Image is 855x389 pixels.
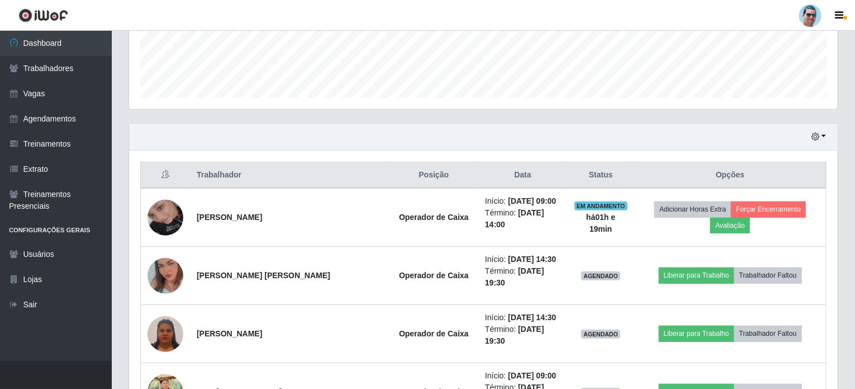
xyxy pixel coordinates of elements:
[731,201,806,217] button: Forçar Encerramento
[508,255,556,264] time: [DATE] 14:30
[581,271,620,280] span: AGENDADO
[508,371,556,380] time: [DATE] 09:00
[148,186,183,250] img: 1745793210220.jpeg
[508,196,556,205] time: [DATE] 09:00
[190,162,389,189] th: Trabalhador
[389,162,478,189] th: Posição
[574,201,628,210] span: EM ANDAMENTO
[581,330,620,339] span: AGENDADO
[710,218,750,233] button: Avaliação
[485,195,560,207] li: Início:
[659,326,734,341] button: Liberar para Trabalho
[197,329,262,338] strong: [PERSON_NAME]
[485,207,560,231] li: Término:
[197,271,330,280] strong: [PERSON_NAME] [PERSON_NAME]
[586,213,615,233] strong: há 01 h e 19 min
[734,326,802,341] button: Trabalhador Faltou
[399,271,469,280] strong: Operador de Caixa
[399,329,469,338] strong: Operador de Caixa
[148,315,183,353] img: 1752886707341.jpeg
[197,213,262,222] strong: [PERSON_NAME]
[485,370,560,382] li: Início:
[634,162,826,189] th: Opções
[659,268,734,283] button: Liberar para Trabalho
[399,213,469,222] strong: Operador de Caixa
[478,162,567,189] th: Data
[148,244,183,308] img: 1699494731109.jpeg
[485,312,560,324] li: Início:
[485,254,560,265] li: Início:
[734,268,802,283] button: Trabalhador Faltou
[508,313,556,322] time: [DATE] 14:30
[18,8,68,22] img: CoreUI Logo
[485,265,560,289] li: Término:
[654,201,731,217] button: Adicionar Horas Extra
[485,324,560,347] li: Término:
[567,162,634,189] th: Status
